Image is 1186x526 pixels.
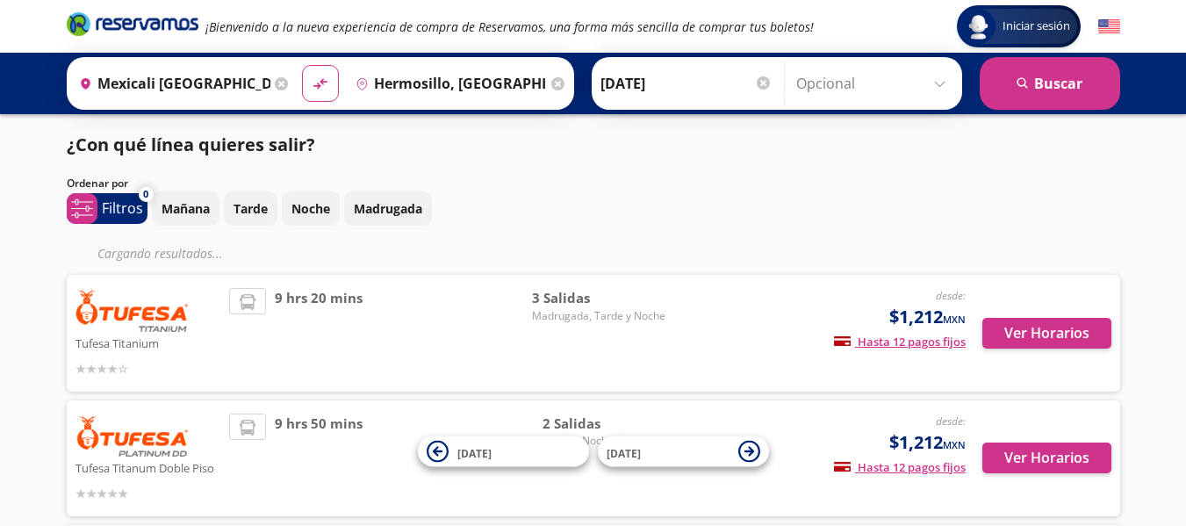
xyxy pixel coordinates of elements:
button: 0Filtros [67,193,147,224]
p: ¿Con qué línea quieres salir? [67,132,315,158]
em: desde: [936,288,966,303]
p: Noche [291,199,330,218]
span: 0 [143,187,148,202]
span: $1,212 [889,429,966,456]
img: Tufesa Titanium [75,288,190,332]
span: 2 Salidas [543,414,665,434]
button: Buscar [980,57,1120,110]
button: Tarde [224,191,277,226]
em: ¡Bienvenido a la nueva experiencia de compra de Reservamos, una forma más sencilla de comprar tus... [205,18,814,35]
i: Brand Logo [67,11,198,37]
input: Buscar Destino [349,61,547,105]
button: English [1098,16,1120,38]
span: Madrugada, Tarde y Noche [532,308,665,324]
small: MXN [943,313,966,326]
input: Elegir Fecha [600,61,773,105]
em: Cargando resultados ... [97,245,223,262]
span: [DATE] [457,445,492,460]
span: 3 Salidas [532,288,665,308]
p: Tufesa Titanium [75,332,221,353]
img: Tufesa Titanum Doble Piso [75,414,190,458]
a: Brand Logo [67,11,198,42]
button: [DATE] [418,436,589,467]
button: Madrugada [344,191,432,226]
button: Ver Horarios [982,318,1111,349]
button: [DATE] [598,436,769,467]
small: MXN [943,438,966,451]
span: 9 hrs 50 mins [275,414,363,503]
input: Opcional [796,61,953,105]
em: desde: [936,414,966,429]
span: 9 hrs 20 mins [275,288,363,378]
span: Hasta 12 pagos fijos [834,334,966,349]
span: [DATE] [607,445,641,460]
p: Filtros [102,198,143,219]
input: Buscar Origen [72,61,270,105]
span: $1,212 [889,304,966,330]
span: Iniciar sesión [996,18,1077,35]
p: Ordenar por [67,176,128,191]
span: Hasta 12 pagos fijos [834,459,966,475]
button: Mañana [152,191,219,226]
button: Ver Horarios [982,443,1111,473]
p: Tarde [234,199,268,218]
p: Tufesa Titanum Doble Piso [75,457,221,478]
p: Mañana [162,199,210,218]
span: Tarde y Noche [543,433,665,449]
button: Noche [282,191,340,226]
p: Madrugada [354,199,422,218]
